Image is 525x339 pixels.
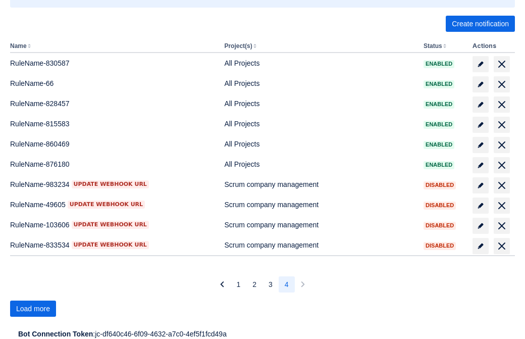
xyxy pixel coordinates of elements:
th: Actions [468,40,515,53]
span: Disabled [424,203,456,208]
div: Scrum company management [224,240,415,250]
span: delete [496,139,508,151]
span: delete [496,200,508,212]
span: edit [477,202,485,210]
nav: Pagination [214,276,310,293]
span: Disabled [424,182,456,188]
span: Enabled [424,122,454,127]
div: Scrum company management [224,200,415,210]
span: Update webhook URL [70,201,143,209]
div: Scrum company management [224,220,415,230]
span: 4 [285,276,289,293]
button: Previous [214,276,230,293]
div: Scrum company management [224,179,415,189]
button: Page 1 [230,276,246,293]
span: 3 [269,276,273,293]
span: 2 [252,276,256,293]
button: Create notification [446,16,515,32]
span: Create notification [452,16,509,32]
span: delete [496,240,508,252]
span: Disabled [424,223,456,228]
span: Update webhook URL [74,241,147,249]
button: Next [295,276,311,293]
span: delete [496,99,508,111]
div: All Projects [224,119,415,129]
span: delete [496,58,508,70]
span: Enabled [424,81,454,87]
button: Load more [10,301,56,317]
div: All Projects [224,139,415,149]
span: delete [496,78,508,90]
span: edit [477,161,485,169]
span: edit [477,80,485,88]
span: edit [477,141,485,149]
span: edit [477,60,485,68]
div: RuleName-983234 [10,179,216,189]
div: All Projects [224,78,415,88]
div: RuleName-828457 [10,99,216,109]
div: RuleName-860469 [10,139,216,149]
button: Page 3 [262,276,279,293]
div: RuleName-876180 [10,159,216,169]
div: All Projects [224,159,415,169]
div: All Projects [224,99,415,109]
span: Enabled [424,61,454,67]
span: Update webhook URL [74,221,147,229]
span: Disabled [424,243,456,249]
button: Name [10,42,27,50]
span: delete [496,159,508,171]
span: edit [477,242,485,250]
span: delete [496,119,508,131]
span: edit [477,222,485,230]
button: Status [424,42,442,50]
div: RuleName-103606 [10,220,216,230]
div: RuleName-833534 [10,240,216,250]
span: delete [496,220,508,232]
span: edit [477,181,485,189]
span: Enabled [424,142,454,148]
span: Update webhook URL [74,180,147,188]
button: Project(s) [224,42,252,50]
div: RuleName-830587 [10,58,216,68]
span: edit [477,101,485,109]
div: RuleName-49605 [10,200,216,210]
div: : jc-df640c46-6f09-4632-a7c0-4ef5f1fcd49a [18,329,507,339]
strong: Bot Connection Token [18,330,93,338]
span: delete [496,179,508,191]
div: RuleName-66 [10,78,216,88]
span: edit [477,121,485,129]
span: Load more [16,301,50,317]
div: All Projects [224,58,415,68]
span: 1 [236,276,240,293]
div: RuleName-815583 [10,119,216,129]
span: Enabled [424,162,454,168]
span: Enabled [424,102,454,107]
button: Page 2 [246,276,262,293]
button: Page 4 [279,276,295,293]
